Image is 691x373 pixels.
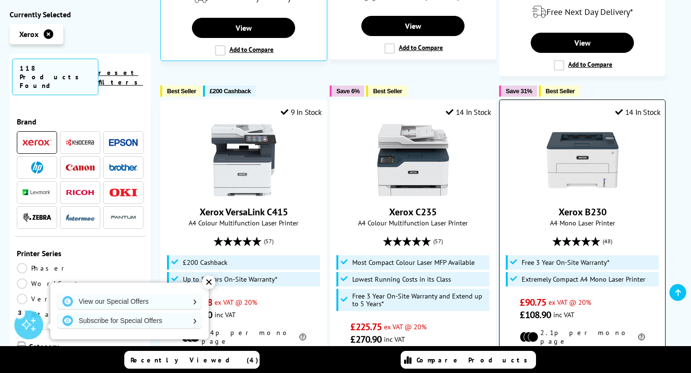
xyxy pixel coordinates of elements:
img: Xerox C235 [377,124,449,196]
span: 118 Products Found [12,59,98,95]
a: Zebra [23,211,51,224]
a: Ricoh [66,186,95,199]
li: 1.4p per mono page [181,328,306,346]
span: Compare Products [417,356,533,364]
span: Save 31% [506,87,532,95]
img: Brother [109,164,138,171]
label: Add to Compare [554,60,612,71]
div: ✕ [202,275,215,289]
span: Up to 5 Years On-Site Warranty* [183,275,277,283]
span: Best Seller [546,87,575,95]
div: 14 In Stock [446,107,491,117]
a: Subscribe for Special Offers [58,313,202,328]
button: Save 6% [330,86,364,97]
img: Epson [109,139,138,146]
a: View our Special Offers [58,294,202,309]
a: View [192,18,295,38]
div: 3 [14,307,25,318]
a: Xerox B230 [547,188,619,198]
span: Save 6% [336,87,359,95]
li: 2.1p per mono page [520,328,644,346]
button: £200 Cashback [203,86,256,97]
label: Add to Compare [215,45,274,56]
a: Xerox VersaLink C415 [200,206,288,218]
div: 14 In Stock [615,107,660,117]
a: HP [23,162,51,174]
a: Epson [109,137,138,149]
span: Free 3 Year On-Site Warranty* [522,259,609,266]
a: Canon [66,162,95,174]
span: (57) [433,232,443,250]
a: View [361,16,465,36]
span: A4 Colour Multifunction Laser Printer [166,218,322,227]
img: Xerox [23,139,51,146]
a: VersaLink [17,294,87,304]
span: (57) [264,232,274,250]
img: Xerox VersaLink C415 [208,124,280,196]
span: inc VAT [384,335,405,344]
a: Kyocera [66,137,95,149]
button: Best Seller [160,86,201,97]
a: reset filters [98,68,143,87]
span: (48) [603,232,612,250]
span: ex VAT @ 20% [214,298,257,307]
span: Most Compact Colour Laser MFP Available [352,259,475,266]
span: A4 Colour Multifunction Laser Printer [335,218,491,227]
span: Brand [17,117,143,126]
span: Best Seller [167,87,196,95]
img: Kyocera [66,139,95,146]
a: Xerox C235 [389,206,437,218]
div: 9 In Stock [281,107,322,117]
span: £108.90 [520,309,551,321]
a: Xerox [23,137,51,149]
span: £200 Cashback [210,87,251,95]
img: Intermec [66,214,95,221]
span: Recently Viewed (4) [131,356,259,364]
span: inc VAT [214,310,236,319]
img: Canon [66,164,95,171]
button: Best Seller [539,86,580,97]
a: Phaser [17,263,80,274]
span: ex VAT @ 20% [384,322,427,331]
span: Extremely Compact A4 Mono Laser Printer [522,275,645,283]
label: Add to Compare [384,43,443,54]
span: £225.75 [350,321,381,333]
img: Pantum [109,212,138,224]
a: Pantum [109,211,138,224]
img: Category [17,342,26,351]
a: Xerox C235 [377,188,449,198]
span: Lowest Running Costs in its Class [352,275,451,283]
span: £270.90 [350,333,381,346]
button: Best Seller [366,86,407,97]
a: WorkCentre [17,278,96,289]
span: inc VAT [553,310,574,319]
a: Xerox VersaLink C415 [208,188,280,198]
a: Lexmark [23,186,51,199]
a: Xerox B230 [559,206,607,218]
img: OKI [109,188,138,197]
span: £90.75 [520,296,546,309]
img: HP [31,162,43,174]
a: Recently Viewed (4) [124,351,260,369]
span: A4 Mono Laser Printer [504,218,661,227]
img: Ricoh [66,190,95,195]
img: Zebra [23,213,51,223]
span: Category [29,342,143,353]
a: Brother [109,162,138,174]
span: £200 Cashback [183,259,227,266]
a: Compare Products [401,351,536,369]
div: Currently Selected [10,10,151,19]
span: Free 3 Year On-Site Warranty and Extend up to 5 Years* [352,292,487,308]
a: AltaLink [17,309,80,320]
span: Best Seller [373,87,402,95]
span: Printer Series [17,249,143,258]
img: Lexmark [23,190,51,196]
a: OKI [109,186,138,199]
img: Xerox B230 [547,124,619,196]
a: View [531,33,634,53]
button: Save 31% [499,86,537,97]
span: Xerox [19,29,38,39]
span: ex VAT @ 20% [548,298,591,307]
a: Intermec [66,211,95,224]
